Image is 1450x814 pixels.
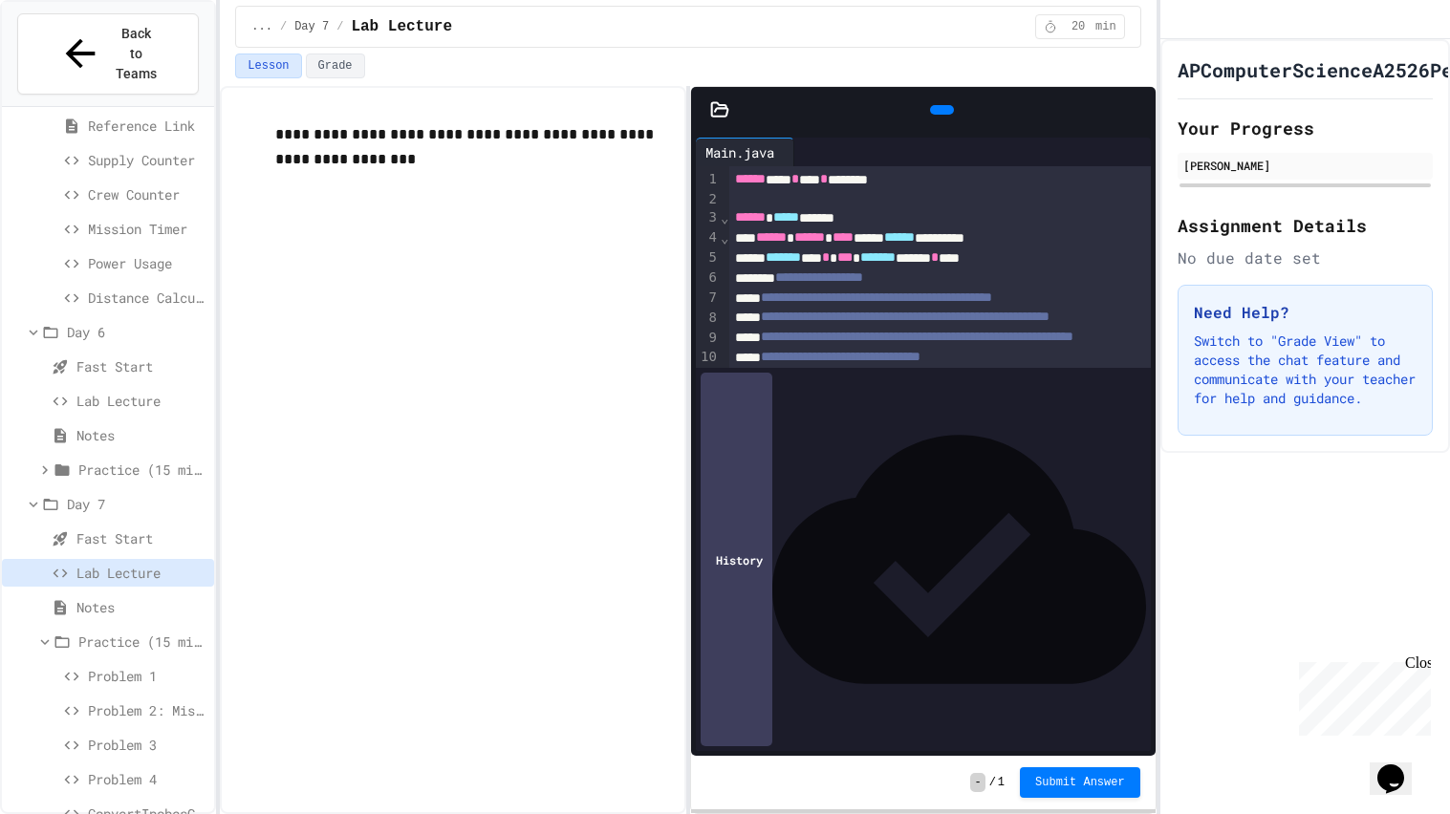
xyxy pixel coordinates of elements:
[76,425,206,445] span: Notes
[114,24,159,84] span: Back to Teams
[88,769,206,789] span: Problem 4
[306,54,365,78] button: Grade
[88,150,206,170] span: Supply Counter
[696,208,720,228] div: 3
[280,19,287,34] span: /
[720,230,729,246] span: Fold line
[67,494,206,514] span: Day 7
[251,19,272,34] span: ...
[696,142,784,162] div: Main.java
[76,563,206,583] span: Lab Lecture
[76,391,206,411] span: Lab Lecture
[696,190,720,209] div: 2
[720,210,729,225] span: Fold line
[88,116,206,136] span: Reference Link
[88,184,206,204] span: Crew Counter
[76,528,206,548] span: Fast Start
[76,356,206,376] span: Fast Start
[1178,115,1433,141] h2: Your Progress
[989,775,996,790] span: /
[76,597,206,617] span: Notes
[696,348,720,368] div: 10
[696,329,720,349] div: 9
[1178,246,1433,269] div: No due date set
[701,373,772,746] div: History
[88,700,206,720] span: Problem 2: Mission Resource Calculator
[78,460,206,480] span: Practice (15 mins)
[1183,157,1427,174] div: [PERSON_NAME]
[1035,775,1125,790] span: Submit Answer
[696,248,720,268] div: 5
[294,19,329,34] span: Day 7
[88,219,206,239] span: Mission Timer
[67,322,206,342] span: Day 6
[1095,19,1116,34] span: min
[1178,212,1433,239] h2: Assignment Details
[1291,654,1431,736] iframe: chat widget
[696,289,720,309] div: 7
[696,138,794,166] div: Main.java
[88,735,206,755] span: Problem 3
[88,666,206,686] span: Problem 1
[235,54,301,78] button: Lesson
[88,288,206,308] span: Distance Calculator
[696,268,720,289] div: 6
[696,228,720,248] div: 4
[78,632,206,652] span: Practice (15 mins)
[8,8,132,121] div: Chat with us now!Close
[17,13,199,95] button: Back to Teams
[1370,738,1431,795] iframe: chat widget
[1063,19,1093,34] span: 20
[970,773,985,792] span: -
[696,309,720,329] div: 8
[998,775,1005,790] span: 1
[1194,301,1417,324] h3: Need Help?
[336,19,343,34] span: /
[696,368,720,388] div: 11
[88,253,206,273] span: Power Usage
[1020,767,1140,798] button: Submit Answer
[351,15,452,38] span: Lab Lecture
[1194,332,1417,408] p: Switch to "Grade View" to access the chat feature and communicate with your teacher for help and ...
[696,170,720,190] div: 1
